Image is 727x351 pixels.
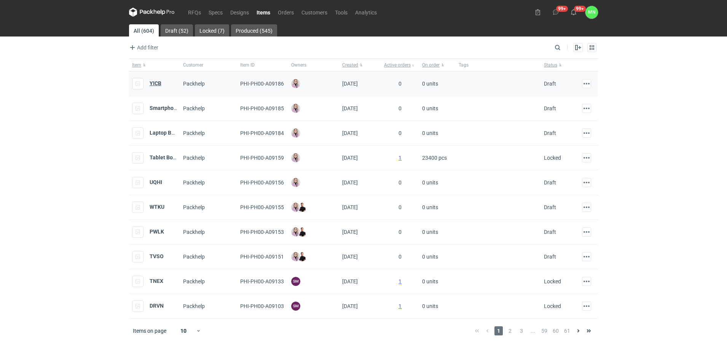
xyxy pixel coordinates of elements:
[240,81,284,87] span: PHI-PH00-A09186
[132,62,141,68] span: Item
[195,24,229,37] a: Locked (7)
[183,130,205,136] span: Packhelp
[291,252,300,261] img: Klaudia Wiśniewska
[161,24,193,37] a: Draft (52)
[381,59,419,71] button: Active orders
[339,269,381,294] div: [DATE]
[183,105,205,111] span: Packhelp
[544,278,561,285] div: Locked
[422,152,447,164] span: 23400 pcs
[129,59,180,71] button: Item
[540,326,548,335] span: 59
[568,6,580,18] button: 99+
[183,179,205,186] span: Packhelp
[351,8,381,17] a: Analytics
[582,277,591,286] button: Actions
[150,303,164,309] a: DRVN
[544,203,556,211] div: Draft
[150,229,164,235] a: PWLK
[205,8,226,17] a: Specs
[419,294,456,319] div: 0 units
[544,228,556,236] div: Draft
[422,62,440,68] span: On order
[129,24,159,37] a: All (604)
[150,204,164,210] a: WTKU
[582,104,591,113] button: Actions
[399,179,402,186] span: 0
[150,179,162,185] a: UQHI
[291,79,300,88] img: Klaudia Wiśniewska
[129,8,175,17] svg: Packhelp Pro
[240,155,284,161] span: PHI-PH00-A09159
[422,300,438,312] span: 0 units
[585,6,598,19] button: MN
[240,229,284,235] span: PHI-PH00-A09153
[339,59,381,71] button: Created
[544,105,556,112] div: Draft
[544,80,556,87] div: Draft
[399,105,402,111] span: 0
[128,43,159,52] button: Add filter
[240,62,255,68] span: Item ID
[150,253,164,259] strong: TVSO
[150,278,163,284] a: TNEX
[339,245,381,269] div: [DATE]
[298,8,331,17] a: Customers
[544,129,556,137] div: Draft
[128,43,158,52] span: Add filter
[183,204,205,210] span: Packhelp
[544,302,561,310] div: Locked
[150,130,187,136] a: Laptop Box_BM
[550,6,562,18] button: 99+
[544,253,556,260] div: Draft
[291,129,300,138] img: Klaudia Wiśniewska
[150,154,186,160] a: Tablet Box_BM
[291,302,300,311] figcaption: SM
[298,203,307,212] img: Tomasz Kubiak
[419,71,456,96] div: 0 units
[384,62,411,68] span: Active orders
[582,129,591,138] button: Actions
[339,96,381,121] div: [DATE]
[133,327,166,335] span: Items on page
[240,130,284,136] span: PHI-PH00-A09184
[184,8,205,17] a: RFQs
[419,121,456,146] div: 0 units
[544,179,556,186] div: Draft
[399,204,402,210] span: 0
[419,245,456,269] div: 0 units
[339,294,381,319] div: [DATE]
[291,277,300,286] figcaption: SM
[342,62,358,68] span: Created
[506,326,514,335] span: 2
[399,155,402,161] a: 1
[399,278,402,284] a: 1
[544,62,557,68] span: Status
[240,303,284,309] span: PHI-PH00-A09103
[150,105,200,111] a: Smartphone Box_BM
[183,81,205,87] span: Packhelp
[291,104,300,113] img: Klaudia Wiśniewska
[339,195,381,220] div: [DATE]
[419,96,456,121] div: 0 units
[582,227,591,237] button: Actions
[422,251,438,263] span: 0 units
[399,254,402,260] span: 0
[291,178,300,187] img: Klaudia Wiśniewska
[183,62,203,68] span: Customer
[494,326,503,335] span: 1
[399,303,402,309] a: 1
[253,8,274,17] a: Items
[183,254,205,260] span: Packhelp
[582,302,591,311] button: Actions
[240,254,284,260] span: PHI-PH00-A09151
[422,226,438,238] span: 0 units
[544,154,561,162] div: Locked
[553,43,577,52] input: Search
[419,59,456,71] button: On order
